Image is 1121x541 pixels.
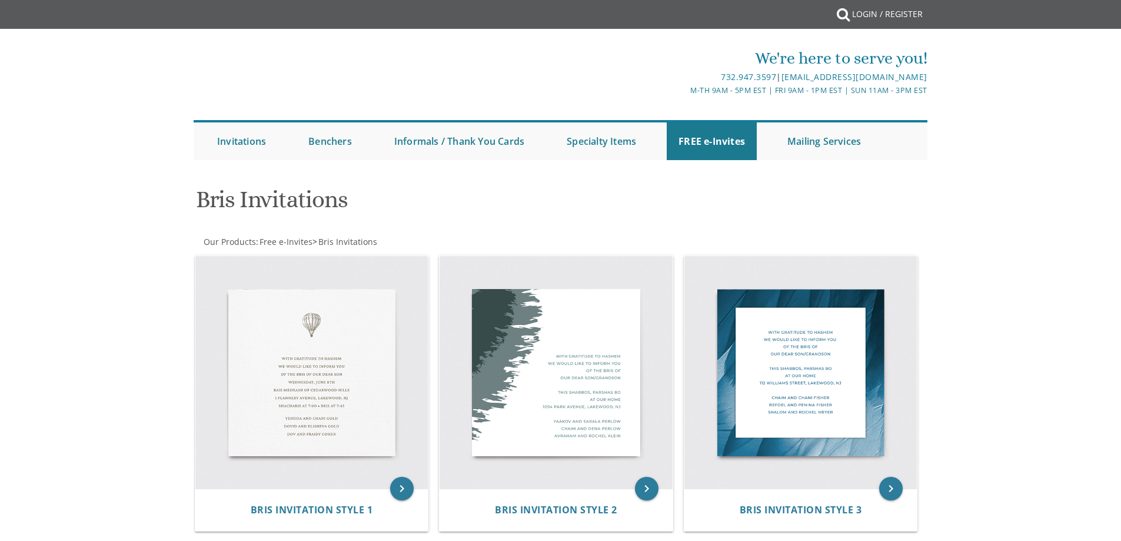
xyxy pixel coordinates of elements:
a: Bris Invitation Style 1 [251,505,373,516]
a: Specialty Items [555,122,648,160]
a: keyboard_arrow_right [879,477,903,500]
h1: Bris Invitations [196,187,676,221]
span: Bris Invitation Style 1 [251,503,373,516]
span: Bris Invitations [318,236,377,247]
a: Benchers [297,122,364,160]
span: Bris Invitation Style 3 [740,503,862,516]
a: Free e-Invites [258,236,312,247]
a: keyboard_arrow_right [635,477,658,500]
a: Bris Invitation Style 2 [495,505,617,516]
a: Invitations [205,122,278,160]
div: | [439,70,927,84]
span: > [312,236,377,247]
a: keyboard_arrow_right [390,477,414,500]
span: Free e-Invites [260,236,312,247]
div: M-Th 9am - 5pm EST | Fri 9am - 1pm EST | Sun 11am - 3pm EST [439,84,927,97]
div: We're here to serve you! [439,47,927,70]
a: Mailing Services [776,122,873,160]
a: Bris Invitations [317,236,377,247]
a: [EMAIL_ADDRESS][DOMAIN_NAME] [781,71,927,82]
a: 732.947.3597 [721,71,776,82]
div: : [194,236,561,248]
a: FREE e-Invites [667,122,757,160]
span: Bris Invitation Style 2 [495,503,617,516]
img: Bris Invitation Style 2 [440,256,673,489]
a: Our Products [202,236,256,247]
img: Bris Invitation Style 3 [684,256,917,489]
a: Bris Invitation Style 3 [740,505,862,516]
a: Informals / Thank You Cards [382,122,536,160]
img: Bris Invitation Style 1 [195,256,428,489]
